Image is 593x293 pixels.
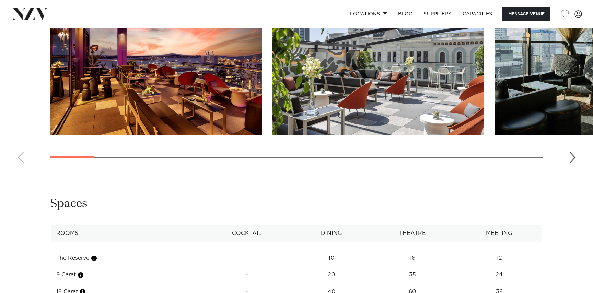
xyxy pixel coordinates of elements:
td: 16 [369,250,456,267]
td: 12 [456,250,543,267]
th: Meeting [456,225,543,242]
td: 9 Carat [51,267,200,283]
th: Dining [294,225,369,242]
button: Message Venue [502,7,550,21]
a: BLOG [393,7,418,21]
a: SUPPLIERS [418,7,457,21]
td: 20 [294,267,369,283]
a: Capacities [457,7,498,21]
td: 24 [456,267,543,283]
th: Rooms [51,225,200,242]
td: The Reserve [51,250,200,267]
a: Locations [345,7,393,21]
td: - [200,267,294,283]
td: 10 [294,250,369,267]
td: - [200,250,294,267]
th: Theatre [369,225,456,242]
img: nzv-logo.png [11,8,48,20]
h2: Spaces [50,196,88,211]
th: Cocktail [200,225,294,242]
td: 35 [369,267,456,283]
